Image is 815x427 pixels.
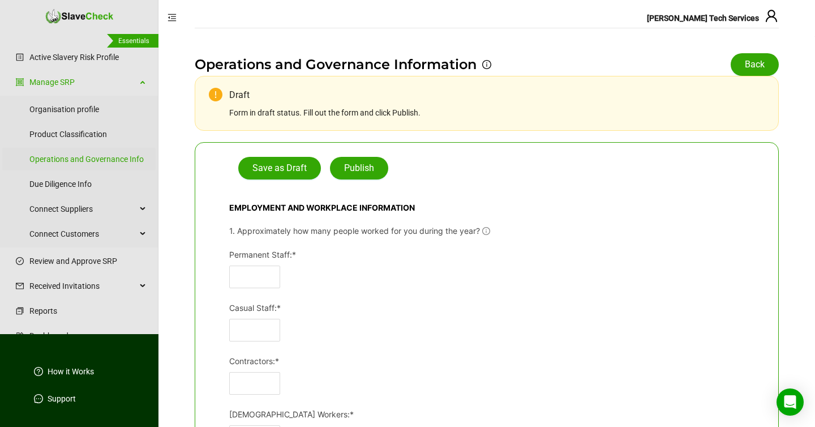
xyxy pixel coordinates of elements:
span: Save as Draft [252,161,307,175]
span: Connect Customers [29,223,136,245]
a: Manage SRP [29,71,136,93]
span: menu-fold [168,13,177,22]
a: Active Slavery Risk Profile [29,46,147,69]
span: user [765,9,778,23]
span: message [34,394,43,403]
span: info-circle [482,227,490,235]
div: Draft [229,88,765,102]
span: Publish [344,161,374,175]
span: 1. Approximately how many people worked for you during the year? [229,226,480,236]
span: question-circle [34,367,43,376]
span: Back [745,58,765,71]
span: exclamation-circle [209,88,222,101]
a: Support [48,393,76,404]
a: Operations and Governance Info [29,148,147,170]
div: Form in draft status. Fill out the form and click Publish. [229,106,765,119]
input: Permanent Staff:* [230,266,280,288]
button: Save as Draft [238,157,321,180]
input: Casual Staff:* [230,319,280,341]
label: Contractors:* [229,355,287,368]
a: Product Classification [29,123,147,146]
a: Due Diligence Info [29,173,147,195]
button: Back [731,53,779,76]
label: Casual Staff:* [229,302,289,314]
input: Contractors:* [230,373,280,394]
span: mail [16,282,24,290]
span: EMPLOYMENT AND WORKPLACE INFORMATION [229,203,415,212]
span: info-circle [482,60,491,69]
div: Open Intercom Messenger [777,388,804,416]
label: Permanent Staff:* [229,249,304,261]
span: [PERSON_NAME] Tech Services [647,14,759,23]
span: group [16,78,24,86]
label: Seasonal Workers:* [229,408,362,421]
a: Dashboard [29,324,147,347]
a: Organisation profile [29,98,147,121]
a: Review and Approve SRP [29,250,147,272]
span: Received Invitations [29,275,136,297]
span: Connect Suppliers [29,198,136,220]
a: How it Works [48,366,94,377]
h1: Operations and Governance Information [195,55,779,74]
a: Reports [29,300,147,322]
button: Publish [330,157,388,180]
